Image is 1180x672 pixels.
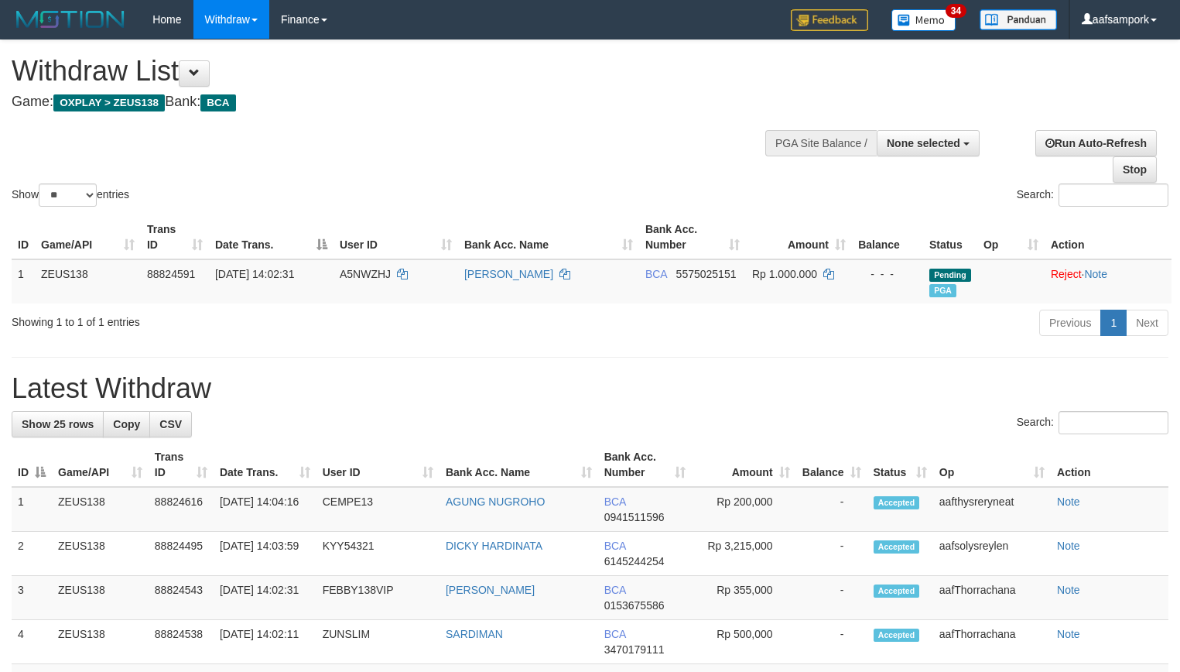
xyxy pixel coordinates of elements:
a: [PERSON_NAME] [464,268,553,280]
td: KYY54321 [316,532,440,576]
a: Previous [1039,310,1101,336]
span: Accepted [874,629,920,642]
span: 88824591 [147,268,195,280]
span: BCA [604,584,626,596]
td: FEBBY138VIP [316,576,440,620]
a: [PERSON_NAME] [446,584,535,596]
a: DICKY HARDINATA [446,540,542,552]
th: Date Trans.: activate to sort column descending [209,215,333,259]
h1: Withdraw List [12,56,771,87]
th: Op: activate to sort column ascending [977,215,1045,259]
img: panduan.png [980,9,1057,30]
img: MOTION_logo.png [12,8,129,31]
th: Bank Acc. Name: activate to sort column ascending [458,215,639,259]
th: Amount: activate to sort column ascending [746,215,852,259]
th: Bank Acc. Number: activate to sort column ascending [639,215,746,259]
a: Show 25 rows [12,411,104,437]
a: Note [1057,628,1080,640]
td: Rp 355,000 [692,576,796,620]
td: ZUNSLIM [316,620,440,664]
td: 88824616 [149,487,214,532]
td: [DATE] 14:02:31 [214,576,316,620]
td: [DATE] 14:02:11 [214,620,316,664]
td: Rp 200,000 [692,487,796,532]
td: 2 [12,532,52,576]
label: Show entries [12,183,129,207]
td: - [796,487,867,532]
td: aafThorrachana [933,576,1051,620]
span: Copy 3470179111 to clipboard [604,643,665,656]
td: 88824543 [149,576,214,620]
th: Amount: activate to sort column ascending [692,443,796,487]
img: Button%20Memo.svg [891,9,956,31]
th: ID [12,215,35,259]
label: Search: [1017,183,1168,207]
span: CSV [159,418,182,430]
th: Date Trans.: activate to sort column ascending [214,443,316,487]
label: Search: [1017,411,1168,434]
td: ZEUS138 [35,259,141,303]
button: None selected [877,130,980,156]
td: [DATE] 14:03:59 [214,532,316,576]
td: 1 [12,259,35,303]
a: Note [1057,584,1080,596]
a: CSV [149,411,192,437]
h4: Game: Bank: [12,94,771,110]
th: Status [923,215,977,259]
th: User ID: activate to sort column ascending [316,443,440,487]
th: Op: activate to sort column ascending [933,443,1051,487]
td: ZEUS138 [52,532,149,576]
th: User ID: activate to sort column ascending [333,215,458,259]
td: 88824538 [149,620,214,664]
td: 3 [12,576,52,620]
select: Showentries [39,183,97,207]
span: [DATE] 14:02:31 [215,268,294,280]
span: BCA [604,495,626,508]
td: - [796,576,867,620]
span: OXPLAY > ZEUS138 [53,94,165,111]
input: Search: [1059,183,1168,207]
td: ZEUS138 [52,487,149,532]
h1: Latest Withdraw [12,373,1168,404]
td: 1 [12,487,52,532]
th: Balance [852,215,923,259]
td: [DATE] 14:04:16 [214,487,316,532]
th: Action [1051,443,1168,487]
span: Rp 1.000.000 [752,268,817,280]
span: BCA [604,540,626,552]
td: Rp 500,000 [692,620,796,664]
a: Copy [103,411,150,437]
td: Rp 3,215,000 [692,532,796,576]
th: Game/API: activate to sort column ascending [35,215,141,259]
span: BCA [604,628,626,640]
td: CEMPE13 [316,487,440,532]
span: Accepted [874,496,920,509]
span: BCA [645,268,667,280]
td: aafthysreryneat [933,487,1051,532]
th: Bank Acc. Number: activate to sort column ascending [598,443,692,487]
td: aafThorrachana [933,620,1051,664]
a: Note [1057,495,1080,508]
span: BCA [200,94,235,111]
span: Copy [113,418,140,430]
th: Status: activate to sort column ascending [867,443,933,487]
span: Copy 0153675586 to clipboard [604,599,665,612]
a: Note [1084,268,1107,280]
div: PGA Site Balance / [765,130,877,156]
th: Action [1045,215,1171,259]
td: - [796,532,867,576]
a: AGUNG NUGROHO [446,495,545,508]
a: Next [1126,310,1168,336]
a: 1 [1100,310,1127,336]
th: Bank Acc. Name: activate to sort column ascending [440,443,598,487]
a: SARDIMAN [446,628,503,640]
span: Show 25 rows [22,418,94,430]
th: ID: activate to sort column descending [12,443,52,487]
span: 34 [946,4,966,18]
th: Trans ID: activate to sort column ascending [141,215,209,259]
td: 4 [12,620,52,664]
span: Copy 6145244254 to clipboard [604,555,665,567]
th: Game/API: activate to sort column ascending [52,443,149,487]
td: aafsolysreylen [933,532,1051,576]
div: Showing 1 to 1 of 1 entries [12,308,480,330]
